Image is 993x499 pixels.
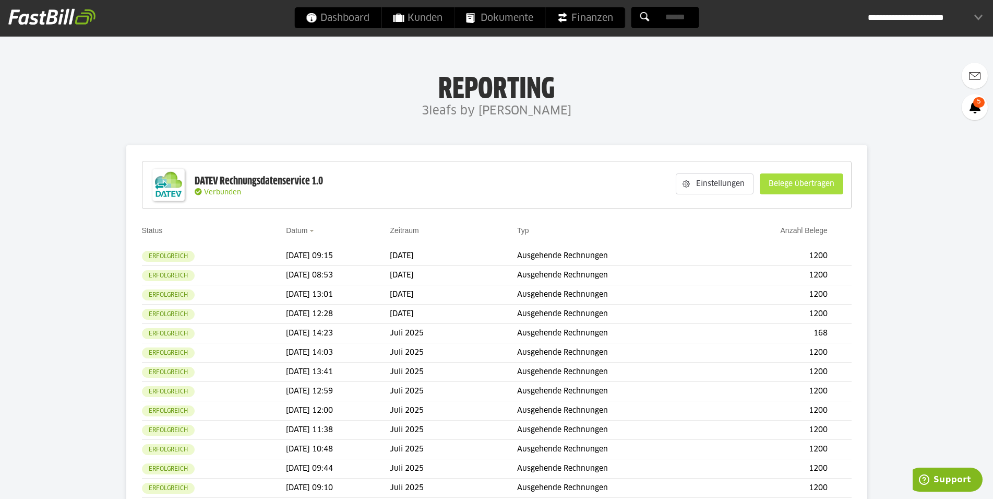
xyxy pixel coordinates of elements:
[718,305,832,324] td: 1200
[517,343,718,363] td: Ausgehende Rechnungen
[718,266,832,285] td: 1200
[718,401,832,421] td: 1200
[760,173,843,194] sl-button: Belege übertragen
[390,247,517,266] td: [DATE]
[142,367,195,378] sl-badge: Erfolgreich
[142,289,195,300] sl-badge: Erfolgreich
[286,479,390,498] td: [DATE] 09:10
[517,421,718,440] td: Ausgehende Rechnungen
[286,247,390,266] td: [DATE] 09:15
[286,440,390,459] td: [DATE] 10:48
[718,247,832,266] td: 1200
[718,285,832,305] td: 1200
[148,164,189,206] img: DATEV-Datenservice Logo
[390,363,517,382] td: Juli 2025
[286,382,390,401] td: [DATE] 12:59
[718,382,832,401] td: 1200
[286,343,390,363] td: [DATE] 14:03
[104,74,889,101] h1: Reporting
[517,324,718,343] td: Ausgehende Rechnungen
[517,459,718,479] td: Ausgehende Rechnungen
[390,324,517,343] td: Juli 2025
[286,421,390,440] td: [DATE] 11:38
[913,468,983,494] iframe: Öffnet ein Widget, in dem Sie weitere Informationen finden
[517,440,718,459] td: Ausgehende Rechnungen
[286,363,390,382] td: [DATE] 13:41
[142,463,195,474] sl-badge: Erfolgreich
[294,7,381,28] a: Dashboard
[390,226,418,235] a: Zeitraum
[718,363,832,382] td: 1200
[286,305,390,324] td: [DATE] 12:28
[142,347,195,358] sl-badge: Erfolgreich
[286,285,390,305] td: [DATE] 13:01
[390,440,517,459] td: Juli 2025
[286,266,390,285] td: [DATE] 08:53
[204,189,241,196] span: Verbunden
[718,324,832,343] td: 168
[390,343,517,363] td: Juli 2025
[142,483,195,494] sl-badge: Erfolgreich
[390,479,517,498] td: Juli 2025
[517,226,529,235] a: Typ
[306,7,369,28] span: Dashboard
[781,226,828,235] a: Anzahl Belege
[390,382,517,401] td: Juli 2025
[142,405,195,416] sl-badge: Erfolgreich
[142,226,163,235] a: Status
[142,444,195,455] sl-badge: Erfolgreich
[286,459,390,479] td: [DATE] 09:44
[393,7,442,28] span: Kunden
[8,8,95,25] img: fastbill_logo_white.png
[390,285,517,305] td: [DATE]
[517,363,718,382] td: Ausgehende Rechnungen
[454,7,545,28] a: Dokumente
[142,328,195,339] sl-badge: Erfolgreich
[286,401,390,421] td: [DATE] 12:00
[517,266,718,285] td: Ausgehende Rechnungen
[545,7,625,28] a: Finanzen
[142,309,195,320] sl-badge: Erfolgreich
[517,479,718,498] td: Ausgehende Rechnungen
[381,7,454,28] a: Kunden
[286,324,390,343] td: [DATE] 14:23
[973,97,985,108] span: 5
[718,421,832,440] td: 1200
[142,251,195,262] sl-badge: Erfolgreich
[390,459,517,479] td: Juli 2025
[142,270,195,281] sl-badge: Erfolgreich
[142,386,195,397] sl-badge: Erfolgreich
[466,7,533,28] span: Dokumente
[142,425,195,436] sl-badge: Erfolgreich
[195,175,323,188] div: DATEV Rechnungsdatenservice 1.0
[718,459,832,479] td: 1200
[962,94,988,120] a: 5
[718,479,832,498] td: 1200
[517,305,718,324] td: Ausgehende Rechnungen
[286,226,307,235] a: Datum
[517,401,718,421] td: Ausgehende Rechnungen
[390,401,517,421] td: Juli 2025
[390,266,517,285] td: [DATE]
[557,7,613,28] span: Finanzen
[517,247,718,266] td: Ausgehende Rechnungen
[676,173,753,194] sl-button: Einstellungen
[390,421,517,440] td: Juli 2025
[718,343,832,363] td: 1200
[517,285,718,305] td: Ausgehende Rechnungen
[309,230,316,232] img: sort_desc.gif
[390,305,517,324] td: [DATE]
[517,382,718,401] td: Ausgehende Rechnungen
[718,440,832,459] td: 1200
